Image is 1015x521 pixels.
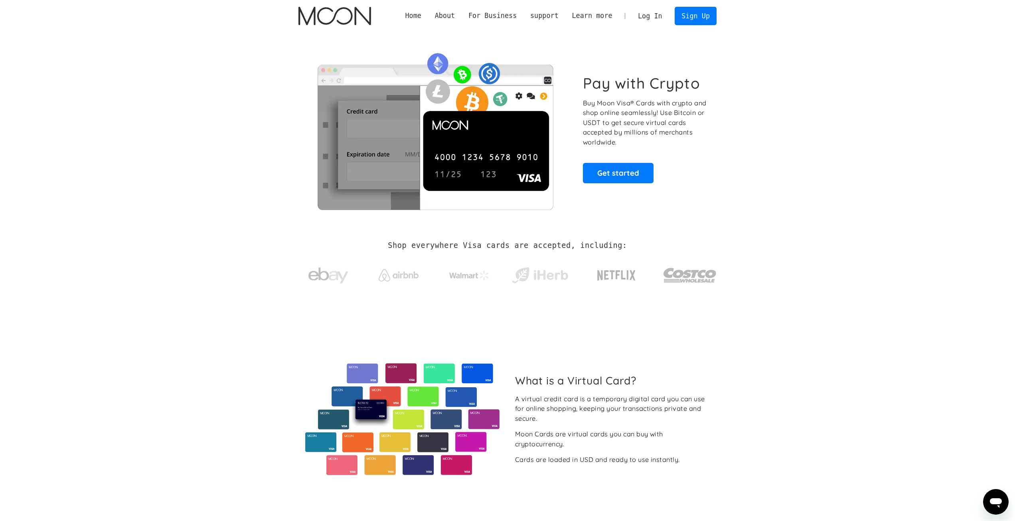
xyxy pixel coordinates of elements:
div: About [435,11,455,21]
img: Walmart [449,271,489,280]
div: Learn more [565,11,619,21]
div: Learn more [572,11,612,21]
div: Cards are loaded in USD and ready to use instantly. [515,455,680,465]
a: iHerb [510,257,570,290]
a: Home [298,7,371,25]
a: Sign Up [675,7,716,25]
img: ebay [308,263,348,288]
h1: Pay with Crypto [583,74,700,92]
a: Get started [583,163,654,183]
img: Costco [663,260,717,290]
a: Airbnb [369,261,429,285]
iframe: Button to launch messaging window [983,489,1009,515]
div: About [428,11,462,21]
a: Netflix [581,258,652,289]
div: For Business [468,11,517,21]
div: support [530,11,559,21]
h2: What is a Virtual Card? [515,374,710,387]
h2: Shop everywhere Visa cards are accepted, including: [388,241,627,250]
img: Moon Logo [298,7,371,25]
div: For Business [462,11,523,21]
a: Home [399,11,428,21]
div: A virtual credit card is a temporary digital card you can use for online shopping, keeping your t... [515,394,710,424]
a: ebay [298,255,358,292]
div: Moon Cards are virtual cards you can buy with cryptocurrency. [515,429,710,449]
img: Virtual cards from Moon [304,363,501,475]
img: iHerb [510,265,570,286]
p: Buy Moon Visa® Cards with crypto and shop online seamlessly! Use Bitcoin or USDT to get secure vi... [583,98,708,147]
img: Netflix [596,265,636,285]
img: Moon Cards let you spend your crypto anywhere Visa is accepted. [298,48,572,210]
a: Walmart [440,263,499,284]
a: Costco [663,252,717,294]
img: Airbnb [379,269,419,281]
a: Log In [631,7,669,25]
div: support [523,11,565,21]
